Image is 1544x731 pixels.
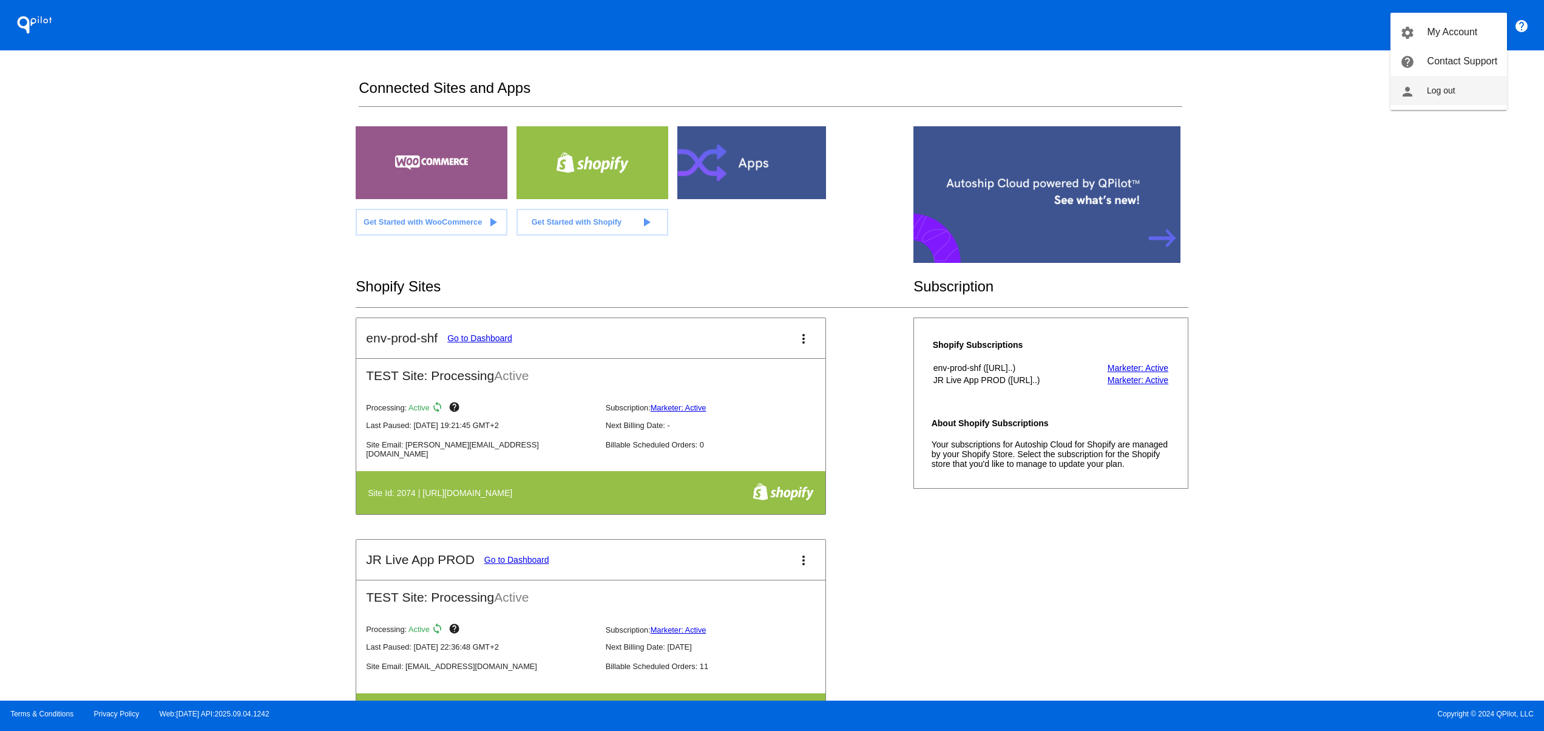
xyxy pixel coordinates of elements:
mat-icon: settings [1400,25,1415,40]
span: My Account [1427,27,1478,37]
mat-icon: person [1400,84,1415,99]
span: Contact Support [1427,56,1498,66]
span: Log out [1427,86,1455,95]
mat-icon: help [1400,55,1415,69]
